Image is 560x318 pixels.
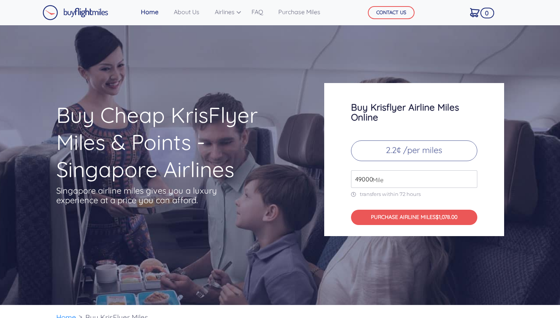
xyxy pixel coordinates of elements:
a: FAQ [248,4,266,20]
a: Home [138,4,162,20]
span: $1,078.00 [436,214,457,220]
button: CONTACT US [368,6,415,19]
h1: Buy Cheap KrisFlyer Miles & Points - Singapore Airlines [56,101,294,183]
a: Airlines [212,4,239,20]
h3: Buy Krisflyer Airline Miles Online [351,102,477,122]
a: About Us [171,4,202,20]
a: Buy Flight Miles Logo [42,3,108,22]
button: PURCHASE AIRLINE MILES$1,078.00 [351,210,477,225]
p: Singapore airline miles gives you a luxury experience at a price you can afford. [56,186,229,205]
img: Cart [470,8,480,17]
a: Purchase Miles [275,4,323,20]
p: 2.2¢ /per miles [351,140,477,161]
span: 0 [480,8,494,18]
span: Mile [369,175,384,184]
img: Buy Flight Miles Logo [42,5,108,20]
a: 0 [467,4,483,20]
p: transfers within 72 hours [351,191,477,197]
